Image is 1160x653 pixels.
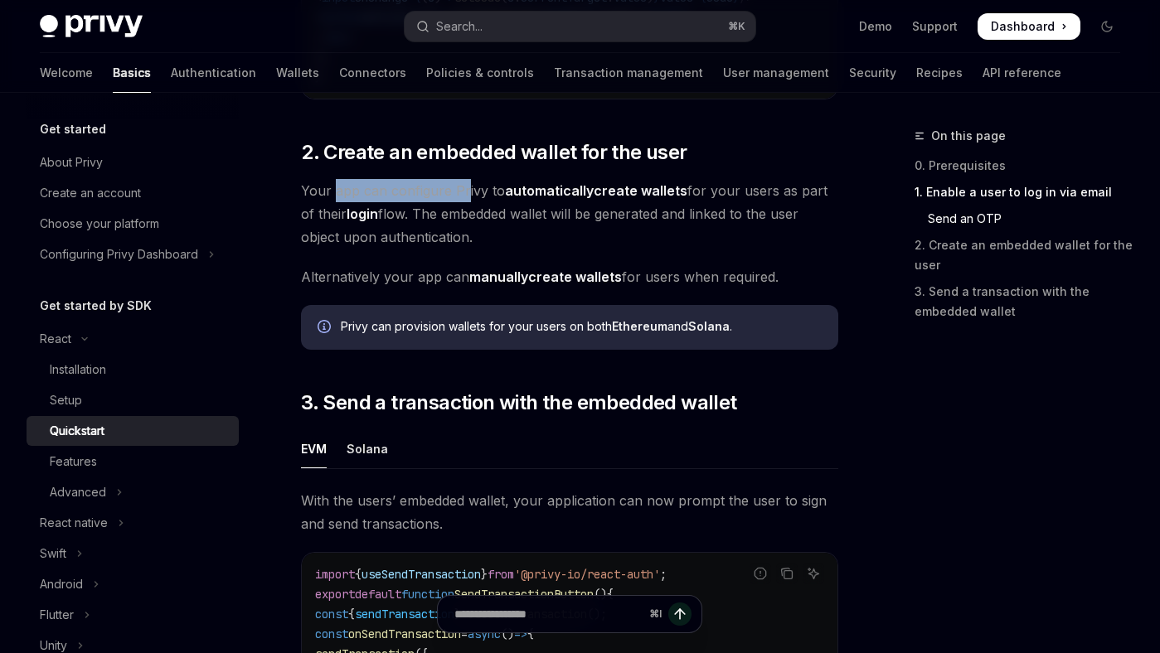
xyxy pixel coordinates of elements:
a: Welcome [40,53,93,93]
a: 2. Create an embedded wallet for the user [915,232,1133,278]
button: Toggle Configuring Privy Dashboard section [27,239,239,269]
div: Setup [50,390,82,410]
a: Connectors [339,53,406,93]
a: Installation [27,355,239,385]
a: 1. Enable a user to log in via email [915,179,1133,206]
a: Demo [859,18,892,35]
span: ; [660,567,667,582]
a: Send an OTP [915,206,1133,232]
div: Flutter [40,605,74,625]
a: automaticallycreate wallets [505,182,687,200]
div: EVM [301,429,327,468]
span: 2. Create an embedded wallet for the user [301,139,687,166]
h5: Get started [40,119,106,139]
strong: automatically [505,182,594,199]
button: Send message [668,602,692,626]
div: Choose your platform [40,214,159,234]
a: Features [27,447,239,476]
span: from [488,567,514,582]
a: manuallycreate wallets [469,268,622,286]
div: About Privy [40,152,103,172]
a: About Privy [27,148,239,177]
span: ⌘ K [728,20,745,33]
span: useSendTransaction [362,567,481,582]
button: Toggle Flutter section [27,600,239,630]
strong: Ethereum [612,319,667,333]
div: Quickstart [50,421,104,441]
a: Recipes [916,53,963,93]
a: Choose your platform [27,209,239,239]
button: Toggle Swift section [27,539,239,568]
img: dark logo [40,15,143,38]
strong: manually [469,268,528,285]
button: Toggle Android section [27,569,239,599]
a: Create an account [27,178,239,208]
a: Authentication [171,53,256,93]
button: Toggle Advanced section [27,477,239,507]
input: Ask a question... [454,596,643,632]
button: Toggle React section [27,324,239,354]
div: Installation [50,360,106,380]
a: Dashboard [978,13,1080,40]
span: With the users’ embedded wallet, your application can now prompt the user to sign and send transa... [301,489,838,535]
span: On this page [931,126,1006,146]
button: Ask AI [803,563,824,584]
span: { [355,567,362,582]
div: Privy can provision wallets for your users on both and . [341,318,822,336]
div: Swift [40,544,66,564]
a: 3. Send a transaction with the embedded wallet [915,278,1133,325]
span: '@privy-io/react-auth' [514,567,660,582]
div: Search... [436,17,483,36]
strong: login [347,206,378,222]
a: Basics [113,53,151,93]
span: Your app can configure Privy to for your users as part of their flow. The embedded wallet will be... [301,179,838,249]
a: Quickstart [27,416,239,446]
button: Toggle dark mode [1094,13,1120,40]
span: function [401,587,454,602]
button: Report incorrect code [750,563,771,584]
a: User management [723,53,829,93]
strong: Solana [688,319,730,333]
div: Solana [347,429,388,468]
button: Copy the contents from the code block [776,563,798,584]
div: Android [40,574,83,594]
span: } [481,567,488,582]
button: Toggle React native section [27,508,239,538]
a: Security [849,53,896,93]
div: Create an account [40,183,141,203]
div: Advanced [50,482,106,502]
span: default [355,587,401,602]
button: Open search [405,12,756,41]
span: Dashboard [991,18,1055,35]
a: Support [912,18,958,35]
div: React native [40,513,108,533]
span: import [315,567,355,582]
a: Policies & controls [426,53,534,93]
a: 0. Prerequisites [915,152,1133,179]
span: SendTransactionButton [454,587,594,602]
span: () [594,587,607,602]
div: React [40,329,71,349]
h5: Get started by SDK [40,296,152,316]
div: Configuring Privy Dashboard [40,244,198,264]
span: export [315,587,355,602]
span: { [607,587,614,602]
a: Transaction management [554,53,703,93]
span: 3. Send a transaction with the embedded wallet [301,389,736,416]
div: Features [50,452,97,472]
a: API reference [983,53,1061,93]
span: Alternatively your app can for users when required. [301,265,838,288]
svg: Info [318,320,334,336]
a: Wallets [276,53,319,93]
a: Setup [27,385,239,415]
